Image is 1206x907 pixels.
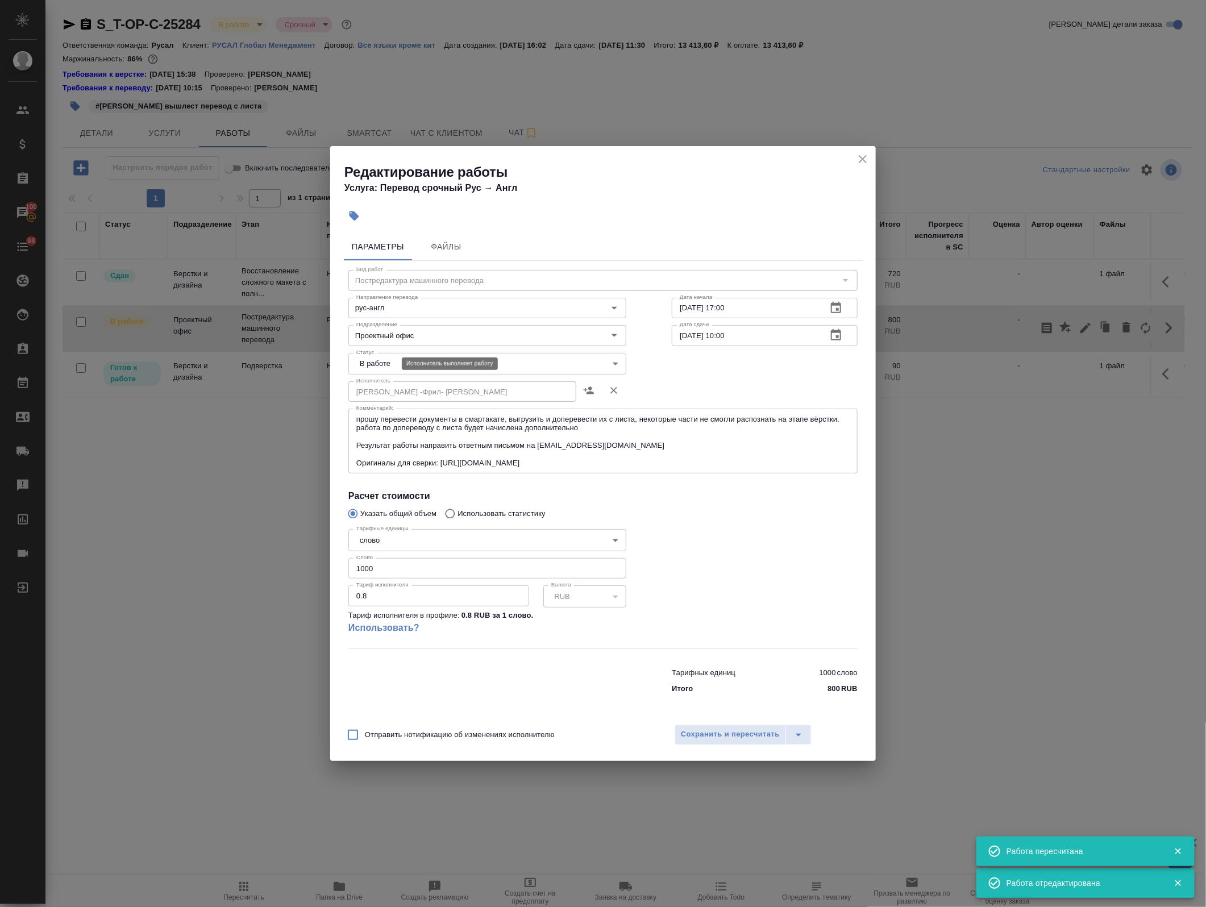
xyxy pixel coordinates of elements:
[1007,877,1157,889] div: Работа отредактирована
[348,610,460,621] p: Тариф исполнителя в профиле:
[543,585,627,607] div: RUB
[351,240,405,254] span: Параметры
[675,725,812,745] div: split button
[419,240,473,254] span: Файлы
[606,327,622,343] button: Open
[606,300,622,316] button: Open
[356,535,383,545] button: слово
[1007,846,1157,857] div: Работа пересчитана
[675,725,786,745] button: Сохранить и пересчитать
[601,377,626,404] button: Удалить
[854,151,871,168] button: close
[576,377,601,404] button: Назначить
[672,667,735,679] p: Тарифных единиц
[348,489,858,503] h4: Расчет стоимости
[841,683,858,694] p: RUB
[348,621,626,635] a: Использовать?
[356,415,850,468] textarea: прошу перевести документы в смартакате, выгрузить и доперевести их с листа, некоторые части не см...
[344,163,876,181] h2: Редактирование работы
[348,529,626,551] div: слово
[820,667,836,679] p: 1000
[342,203,367,228] button: Добавить тэг
[348,353,626,375] div: В работе
[365,729,555,740] span: Отправить нотификацию об изменениях исполнителю
[827,683,840,694] p: 800
[356,359,394,368] button: В работе
[551,592,573,601] button: RUB
[837,667,858,679] p: слово
[672,683,693,694] p: Итого
[344,181,876,195] h4: Услуга: Перевод срочный Рус → Англ
[681,728,780,741] span: Сохранить и пересчитать
[461,610,534,621] p: 0.8 RUB за 1 слово .
[1166,846,1190,856] button: Закрыть
[1166,878,1190,888] button: Закрыть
